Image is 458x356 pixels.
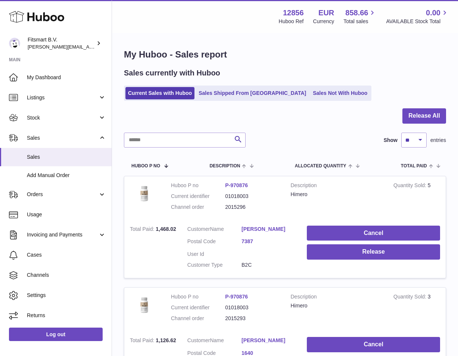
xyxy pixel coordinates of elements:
a: 858.66 Total sales [343,8,377,25]
span: Customer [187,226,210,232]
span: 1,468.02 [156,226,176,232]
a: [PERSON_NAME] [242,337,296,344]
button: Cancel [307,337,440,352]
span: Listings [27,94,98,101]
span: Orders [27,191,98,198]
span: Sales [27,134,98,142]
dt: Name [187,337,242,346]
span: Huboo P no [131,164,160,168]
dt: Channel order [171,204,225,211]
span: Invoicing and Payments [27,231,98,238]
a: Sales Not With Huboo [310,87,370,99]
a: P-970876 [225,182,248,188]
dt: Postal Code [187,238,242,247]
strong: 12856 [283,8,304,18]
dt: Current identifier [171,193,225,200]
div: Huboo Ref [279,18,304,25]
a: Current Sales with Huboo [125,87,194,99]
img: 128561711358723.png [130,182,160,204]
span: ALLOCATED Quantity [295,164,346,168]
dt: Name [187,226,242,235]
span: Cases [27,251,106,259]
button: Release All [402,108,446,124]
span: Channels [27,272,106,279]
button: Cancel [307,226,440,241]
dt: Current identifier [171,304,225,311]
div: Himero [291,191,383,198]
span: Sales [27,154,106,161]
span: [PERSON_NAME][EMAIL_ADDRESS][DOMAIN_NAME] [28,44,150,50]
div: Currency [313,18,334,25]
span: Stock [27,114,98,121]
span: My Dashboard [27,74,106,81]
strong: Total Paid [130,226,156,234]
dd: 2015293 [225,315,279,322]
span: Add Manual Order [27,172,106,179]
a: [PERSON_NAME] [242,226,296,233]
h1: My Huboo - Sales report [124,49,446,61]
span: Total sales [343,18,377,25]
h2: Sales currently with Huboo [124,68,220,78]
div: Himero [291,302,383,309]
span: 858.66 [345,8,368,18]
dt: Huboo P no [171,182,225,189]
strong: Description [291,293,383,302]
span: Returns [27,312,106,319]
a: 7387 [242,238,296,245]
span: Settings [27,292,106,299]
dt: Channel order [171,315,225,322]
span: entries [430,137,446,144]
strong: Quantity Sold [393,294,428,301]
span: Total paid [401,164,427,168]
strong: Description [291,182,383,191]
dt: User Id [187,251,242,258]
dd: 01018003 [225,304,279,311]
button: Release [307,244,440,260]
img: 128561711358723.png [130,293,160,315]
span: AVAILABLE Stock Total [386,18,449,25]
span: Customer [187,337,210,343]
img: jonathan@leaderoo.com [9,38,20,49]
strong: Quantity Sold [393,182,428,190]
a: 0.00 AVAILABLE Stock Total [386,8,449,25]
span: Description [209,164,240,168]
span: 0.00 [426,8,440,18]
dt: Customer Type [187,261,242,269]
span: Usage [27,211,106,218]
dd: B2C [242,261,296,269]
label: Show [384,137,398,144]
span: 1,126.62 [156,337,176,343]
td: 5 [388,176,446,220]
a: Sales Shipped From [GEOGRAPHIC_DATA] [196,87,309,99]
td: 3 [388,288,446,331]
a: P-970876 [225,294,248,300]
dd: 2015296 [225,204,279,211]
dt: Huboo P no [171,293,225,300]
a: Log out [9,328,103,341]
strong: EUR [318,8,334,18]
div: Fitsmart B.V. [28,36,95,50]
strong: Total Paid [130,337,156,345]
dd: 01018003 [225,193,279,200]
